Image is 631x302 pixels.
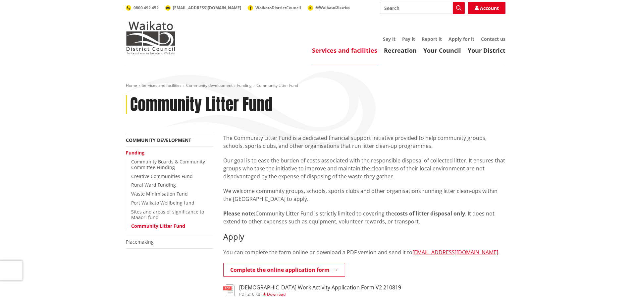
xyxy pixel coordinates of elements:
a: Your District [468,46,505,54]
nav: breadcrumb [126,83,505,89]
a: Pay it [402,36,415,42]
h3: Apply [223,232,505,242]
p: You can complete the form online or download a PDF version and send it to . [223,248,505,256]
span: 0800 492 452 [133,5,159,11]
a: Creative Communities Fund [131,173,193,179]
h3: [DEMOGRAPHIC_DATA] Work Activity Application Form V2 210819 [239,284,401,291]
span: Download [267,291,286,297]
a: Recreation [384,46,417,54]
span: [EMAIL_ADDRESS][DOMAIN_NAME] [173,5,241,11]
a: Contact us [481,36,505,42]
img: document-pdf.svg [223,284,235,296]
a: Account [468,2,505,14]
a: Services and facilities [142,83,182,88]
a: WaikatoDistrictCouncil [248,5,301,11]
a: Rural Ward Funding [131,182,176,188]
span: pdf [239,291,246,297]
a: Your Council [423,46,461,54]
span: @WaikatoDistrict [315,5,350,10]
a: Services and facilities [312,46,377,54]
span: Community Litter Fund [256,83,298,88]
a: Say it [383,36,395,42]
div: , [239,292,401,296]
h1: Community Litter Fund [130,95,273,114]
p: Our goal is to ease the burden of costs associated with the responsible disposal of collected lit... [223,156,505,180]
a: Port Waikato Wellbeing fund [131,200,194,206]
a: Complete the online application form [223,263,345,277]
a: [DEMOGRAPHIC_DATA] Work Activity Application Form V2 210819 pdf,216 KB Download [223,284,401,296]
input: Search input [380,2,465,14]
a: Community Litter Fund [131,223,185,229]
a: @WaikatoDistrict [308,5,350,10]
a: Community development [126,137,191,143]
a: Funding [237,83,252,88]
a: Home [126,83,137,88]
p: Community Litter Fund is strictly limited to covering the . It does not extend to other expenses ... [223,210,505,225]
a: Placemaking [126,239,154,245]
p: The Community Litter Fund is a dedicated financial support initiative provided to help community ... [223,134,505,150]
a: Sites and areas of significance to Maaori fund [131,209,204,220]
strong: Please note: [223,210,255,217]
a: Community Boards & Community Committee Funding [131,158,205,170]
a: [EMAIL_ADDRESS][DOMAIN_NAME] [165,5,241,11]
a: Community development [186,83,233,88]
img: Waikato District Council - Te Kaunihera aa Takiwaa o Waikato [126,21,176,54]
span: WaikatoDistrictCouncil [255,5,301,11]
a: [EMAIL_ADDRESS][DOMAIN_NAME] [412,249,498,256]
span: 216 KB [247,291,260,297]
a: Waste Minimisation Fund [131,191,188,197]
a: Funding [126,150,144,156]
a: 0800 492 452 [126,5,159,11]
a: Report it [422,36,442,42]
p: We welcome community groups, schools, sports clubs and other organisations running litter clean-u... [223,187,505,203]
strong: costs of litter disposal only [394,210,465,217]
a: Apply for it [448,36,474,42]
